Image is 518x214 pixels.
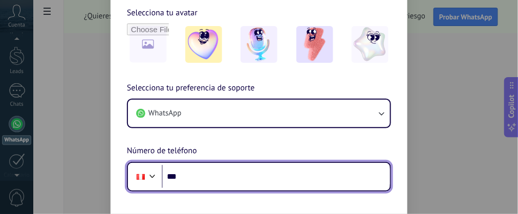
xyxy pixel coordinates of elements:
span: WhatsApp [148,108,181,118]
img: -4.jpeg [352,26,389,63]
span: Selecciona tu avatar [127,6,198,19]
img: -3.jpeg [296,26,333,63]
button: WhatsApp [128,100,390,127]
img: -2.jpeg [241,26,277,63]
span: Selecciona tu preferencia de soporte [127,82,255,95]
img: -1.jpeg [185,26,222,63]
div: Peru: + 51 [131,166,150,187]
span: Número de teléfono [127,145,197,158]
